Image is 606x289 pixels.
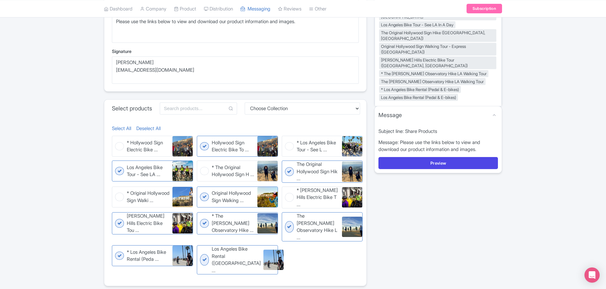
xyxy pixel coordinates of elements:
div: Los Angeles Bike Tour - See LA In A Day [379,21,455,28]
img: Los Angeles Bike Tour - See LA In A Day [172,161,193,181]
img: * Original Hollywood Sign Walking Tour-Express (Los Angeles) [172,187,193,207]
textarea: [PERSON_NAME] [EMAIL_ADDRESS][DOMAIN_NAME] [112,56,359,84]
img: Hollywood Sign Electric Bike Tour (Los Angeles, CA) [257,136,278,156]
span: Subject line: [378,128,404,134]
a: Select All [112,125,131,132]
input: Search products... [160,102,237,115]
span: Please use the links below to view and download our product information and images. [378,139,480,153]
img: The Griffith Observatory Hike LA Walking Tour [342,217,362,237]
button: Preview [378,157,498,169]
h3: Select products [112,105,152,112]
span: * The Original Hollywood Sign Hike (Los Angeles, CA) [212,164,255,178]
div: [PERSON_NAME] Hills Electric Bike Tour ([GEOGRAPHIC_DATA], [GEOGRAPHIC_DATA]) [379,56,496,69]
a: Subscription [467,4,502,13]
textarea: Please use the links below to view and download our product information and images. [112,16,359,43]
img: * Los Angeles Bike Tour - See LA In A Day [342,136,362,156]
div: Los Angeles Bike Rental (Pedal & E-bikes) [379,94,458,101]
span: * Hollywood Sign Electric Bike Tour (Los Angeles, CA) [127,139,170,154]
span: * Los Angeles Bike Rental (Pedal & E-bikes) [127,249,170,263]
img: * The Original Hollywood Sign Hike (Los Angeles, CA) [257,161,278,181]
img: * The Griffith Observatory Hike LA Walking Tour [257,213,278,233]
img: Beverly Hills Electric Bike Tour (Los Angeles, CA) [172,213,193,233]
div: Original Hollywood Sign Walking Tour - Express ([GEOGRAPHIC_DATA]) [379,43,496,56]
div: The [PERSON_NAME] Observatory Hike LA Walking Tour [379,78,486,85]
img: Los Angeles Bike Rental (Pedal & E-bikes) [263,250,284,270]
div: * Los Angeles Bike Rental (Pedal & E-bikes) [379,86,461,93]
span: * The Griffith Observatory Hike LA Walking Tour [212,213,255,234]
img: * Los Angeles Bike Rental (Pedal & E-bikes) [172,246,193,266]
span: Los Angeles Bike Rental (Pedal & E-bikes) [212,246,261,274]
img: Original Hollywood Sign Walking Tour - Express (Los Angeles) [257,187,278,207]
span: Signature [112,49,132,54]
span: The Griffith Observatory Hike LA Walking Tour [297,213,339,241]
span: * Los Angeles Bike Tour - See LA In A Day [297,139,339,154]
div: * The [PERSON_NAME] Observatory Hike LA Walking Tour [379,70,488,77]
span: The Original Hollywood Sign Hike (Los Angeles, CA) [297,161,339,182]
div: Open Intercom Messenger [584,267,600,283]
div: The Original Hollywood Sign Hike ([GEOGRAPHIC_DATA], [GEOGRAPHIC_DATA]) [379,29,496,42]
span: Hollywood Sign Electric Bike Tour (Los Angeles, CA) [212,139,255,154]
img: * Hollywood Sign Electric Bike Tour (Los Angeles, CA) [172,136,193,156]
span: Message: [378,139,399,145]
span: * Original Hollywood Sign Walking Tour-Express (Los Angeles) [127,190,170,204]
span: Share Products [405,128,437,134]
span: * Beverly Hills Electric Bike Tour (Los Angeles, CA) [297,187,339,208]
span: Beverly Hills Electric Bike Tour (Los Angeles, CA) [127,213,170,234]
a: Deselect All [136,125,161,132]
span: Original Hollywood Sign Walking Tour - Express (Los Angeles) [212,190,255,204]
h3: Message [378,112,402,119]
img: The Original Hollywood Sign Hike (Los Angeles, CA) [342,161,362,182]
span: Los Angeles Bike Tour - See LA In A Day [127,164,170,178]
img: * Beverly Hills Electric Bike Tour (Los Angeles, CA) [342,187,362,207]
